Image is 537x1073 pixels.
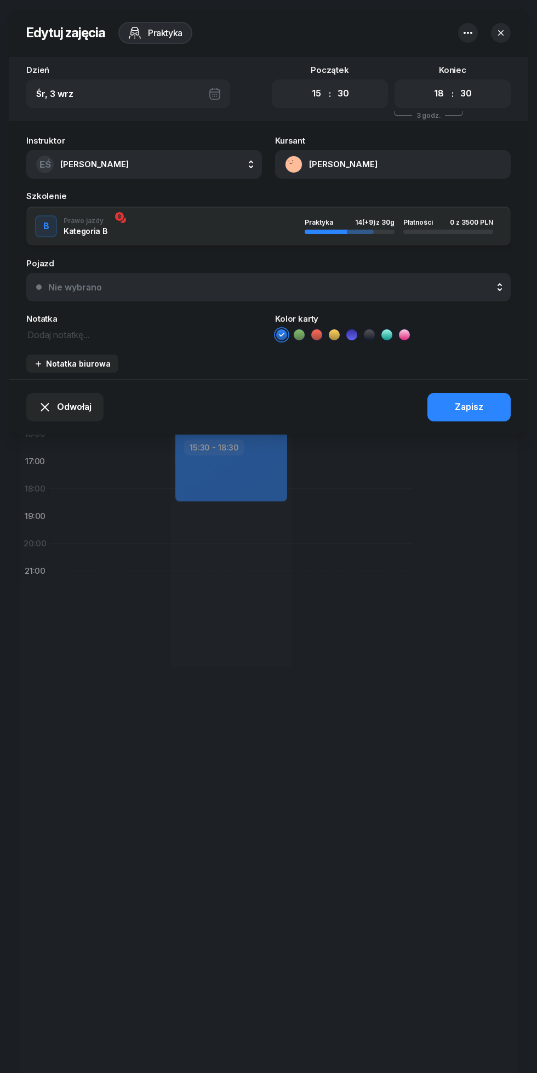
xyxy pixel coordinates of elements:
button: Zapisz [427,393,511,421]
span: [PERSON_NAME] [60,159,129,169]
button: [PERSON_NAME] [275,150,511,179]
div: Zapisz [455,400,483,414]
div: : [329,87,331,100]
div: : [452,87,454,100]
button: Notatka biurowa [26,355,118,373]
span: EŚ [39,160,51,169]
div: Nie wybrano [48,283,102,292]
button: Nie wybrano [26,273,511,301]
button: EŚ[PERSON_NAME] [26,150,262,179]
div: Notatka biurowa [34,359,111,368]
span: Odwołaj [57,400,92,414]
h2: Edytuj zajęcia [26,24,105,42]
button: Odwołaj [26,393,104,421]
